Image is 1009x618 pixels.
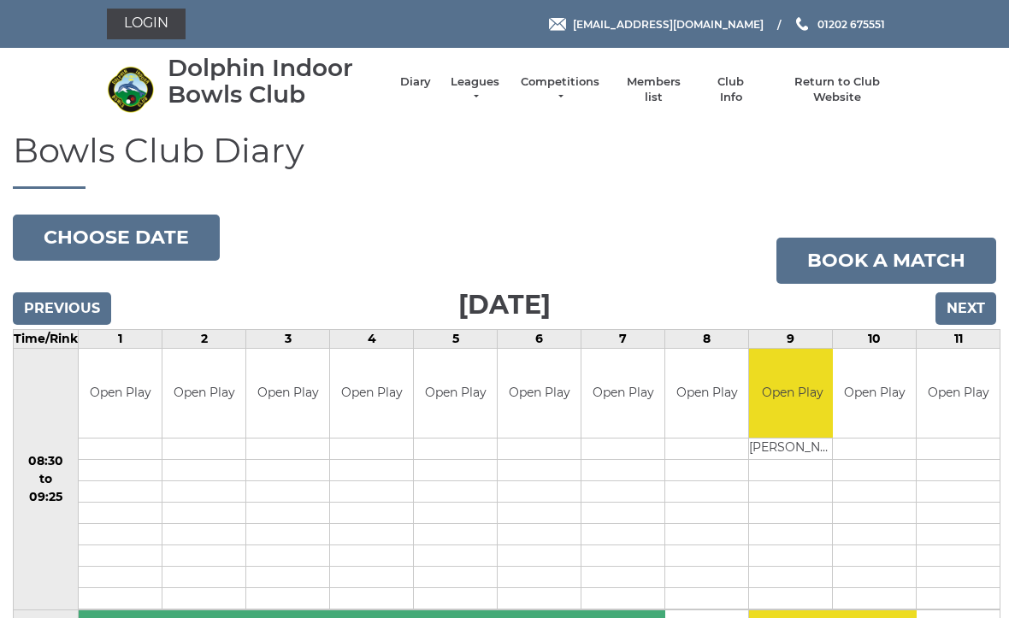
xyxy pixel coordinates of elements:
td: Open Play [330,349,413,438]
td: Open Play [581,349,664,438]
a: Competitions [519,74,601,105]
img: Email [549,18,566,31]
input: Next [935,292,996,325]
td: 2 [162,329,246,348]
a: Return to Club Website [773,74,902,105]
span: 01202 675551 [817,17,885,30]
input: Previous [13,292,111,325]
td: 11 [917,329,1000,348]
td: 1 [79,329,162,348]
a: Leagues [448,74,502,105]
td: Time/Rink [14,329,79,348]
td: 4 [330,329,414,348]
td: 7 [581,329,665,348]
a: Diary [400,74,431,90]
td: 08:30 to 09:25 [14,348,79,610]
a: Email [EMAIL_ADDRESS][DOMAIN_NAME] [549,16,764,32]
td: Open Play [833,349,916,438]
td: Open Play [665,349,748,438]
img: Phone us [796,17,808,31]
td: 10 [833,329,917,348]
td: 6 [498,329,581,348]
td: Open Play [79,349,162,438]
td: Open Play [246,349,329,438]
a: Phone us 01202 675551 [794,16,885,32]
a: Members list [617,74,688,105]
td: 9 [749,329,833,348]
td: 5 [414,329,498,348]
a: Login [107,9,186,39]
div: Dolphin Indoor Bowls Club [168,55,383,108]
a: Club Info [706,74,756,105]
td: 3 [246,329,330,348]
span: [EMAIL_ADDRESS][DOMAIN_NAME] [573,17,764,30]
img: Dolphin Indoor Bowls Club [107,66,154,113]
h1: Bowls Club Diary [13,132,996,189]
td: Open Play [917,349,1000,438]
td: Open Play [414,349,497,438]
td: Open Play [749,349,835,438]
button: Choose date [13,215,220,261]
td: Open Play [162,349,245,438]
td: Open Play [498,349,581,438]
a: Book a match [776,238,996,284]
td: [PERSON_NAME] [749,438,835,460]
td: 8 [665,329,749,348]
